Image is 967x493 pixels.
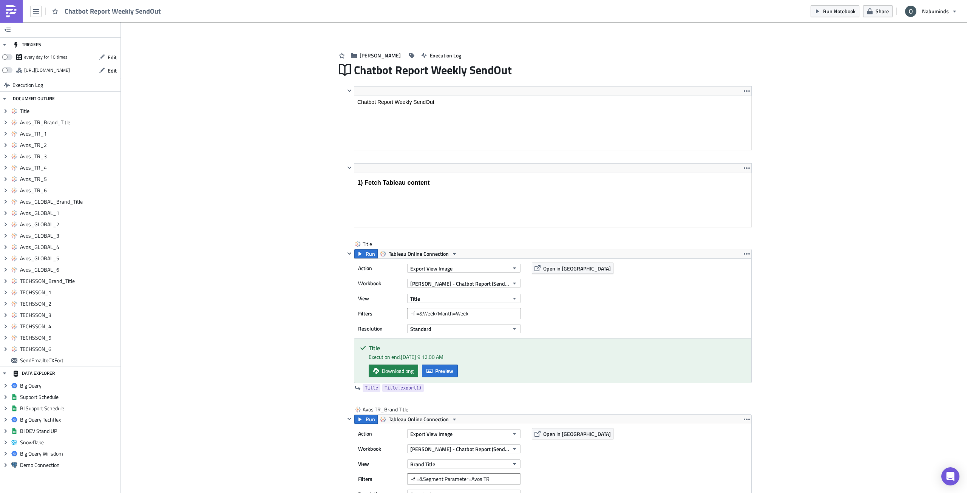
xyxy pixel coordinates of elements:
button: Title [407,294,521,303]
label: Filters [358,473,403,485]
button: [PERSON_NAME] - Chatbot Report (Sendout - Test) [407,444,521,453]
div: Open Intercom Messenger [941,467,959,485]
span: Avos_TR_Brand_Title [20,119,119,126]
span: TECHSSON_Brand_Title [20,278,119,284]
span: Title [363,240,393,248]
div: TRIGGERS [13,38,41,51]
span: Chatbot Report Weekly SendOut [354,63,513,77]
button: [PERSON_NAME] [347,49,405,61]
span: Title [410,295,420,303]
label: Workbook [358,278,403,289]
button: Tableau Online Connection [377,415,460,424]
span: Preview [435,367,453,375]
button: Export View Image [407,264,521,273]
span: Snowflake [20,439,119,446]
button: Edit [95,65,120,76]
button: Share [863,5,893,17]
button: Preview [422,365,458,377]
div: DOCUMENT OUTLINE [13,92,55,105]
div: Execution end: [DATE] 9:12:00 AM [369,353,746,361]
span: Support Schedule [20,394,119,400]
button: Tableau Online Connection [377,249,460,258]
a: Title.export() [382,384,424,392]
span: Run [366,415,375,424]
a: Title [363,384,380,392]
span: Open in [GEOGRAPHIC_DATA] [543,430,611,438]
label: View [358,458,403,470]
span: Avos_TR_4 [20,164,119,171]
span: TECHSSON_4 [20,323,119,330]
span: Execution Log [12,78,43,92]
body: Rich Text Area. Press ALT-0 for help. [3,6,394,13]
input: Filter1=Value1&... [407,308,521,319]
span: Share [876,7,889,15]
span: Demo Connection [20,462,119,468]
span: Nabuminds [922,7,949,15]
label: View [358,293,403,304]
span: Chatbot Report Weekly SendOut [65,7,162,15]
span: Chatbot Performance Report [65,45,143,51]
h3: 2) Create your Email and use Tableau content as attachment [3,6,394,13]
button: Hide content [345,163,354,172]
span: TECHSSON_3 [20,312,119,318]
iframe: Rich Text Area [354,96,751,150]
span: BI Support Schedule [20,405,119,412]
span: Tableau Online Connection [389,249,449,258]
span: Avos_TR_6 [20,187,119,194]
span: Avos_GLOBAL_1 [20,210,119,216]
span: Run Notebook [823,7,856,15]
span: Avos_TR_3 [20,153,119,160]
span: Tableau Online Connection [389,415,449,424]
span: Title.export() [385,384,422,392]
iframe: Rich Text Area [354,173,751,227]
div: DATA EXPLORER [13,366,55,380]
img: PushMetrics [5,5,17,17]
span: TECHSSON_2 [20,300,119,307]
button: Hide content [345,414,354,423]
span: Execution Log [430,51,461,59]
button: Open in [GEOGRAPHIC_DATA] [532,263,613,274]
span: Download png [382,367,414,375]
h5: Title [369,345,746,351]
button: Run Notebook [811,5,859,17]
span: TECHSSON_1 [20,289,119,296]
a: Download png [369,365,418,377]
span: Standard [410,325,431,333]
span: [PERSON_NAME] [360,51,401,59]
span: Open in [GEOGRAPHIC_DATA] [543,264,611,272]
button: Run [354,249,378,258]
label: Action [358,428,403,439]
span: [PERSON_NAME] - Chatbot Report (Sendout - Test) [410,445,509,453]
button: Execution Log [417,49,465,61]
body: Rich Text Area. Press ALT-0 for help. [3,3,378,443]
span: TECHSSON_5 [20,334,119,341]
img: Avatar [904,5,917,18]
span: Edit [108,53,117,61]
label: Workbook [358,443,403,454]
span: Avos_TR_2 [20,142,119,148]
label: Resolution [358,323,403,334]
span: TECHSSON_6 [20,346,119,352]
button: Hide content [345,249,354,258]
span: Run [366,249,375,258]
button: Nabuminds [901,3,961,20]
span: Title [20,108,119,114]
button: Edit [95,51,120,63]
span: Business Intelligence Reports [65,34,195,45]
span: Brand Title [410,460,435,468]
button: [PERSON_NAME] - Chatbot Report (Sendout - Test) [407,279,521,288]
div: https://pushmetrics.io/api/v1/report/DzrWMQplkP/webhook?token=1b6c0c955fb643f787016d8205988f5a [24,65,70,76]
span: [PERSON_NAME] - Chatbot Report (Sendout - Test) [410,280,509,287]
span: Big Query Techflex [20,416,119,423]
input: Filter1=Value1&... [407,473,521,485]
button: Standard [407,324,521,333]
button: Brand Title [407,459,521,468]
span: Avos_TR_1 [20,130,119,137]
button: Run [354,415,378,424]
span: Avos TR_Brand Title [363,406,409,413]
span: Avos_GLOBAL_5 [20,255,119,262]
span: Big Query Wiiisdom [20,450,119,457]
span: BI DEV Stand UP [20,428,119,434]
